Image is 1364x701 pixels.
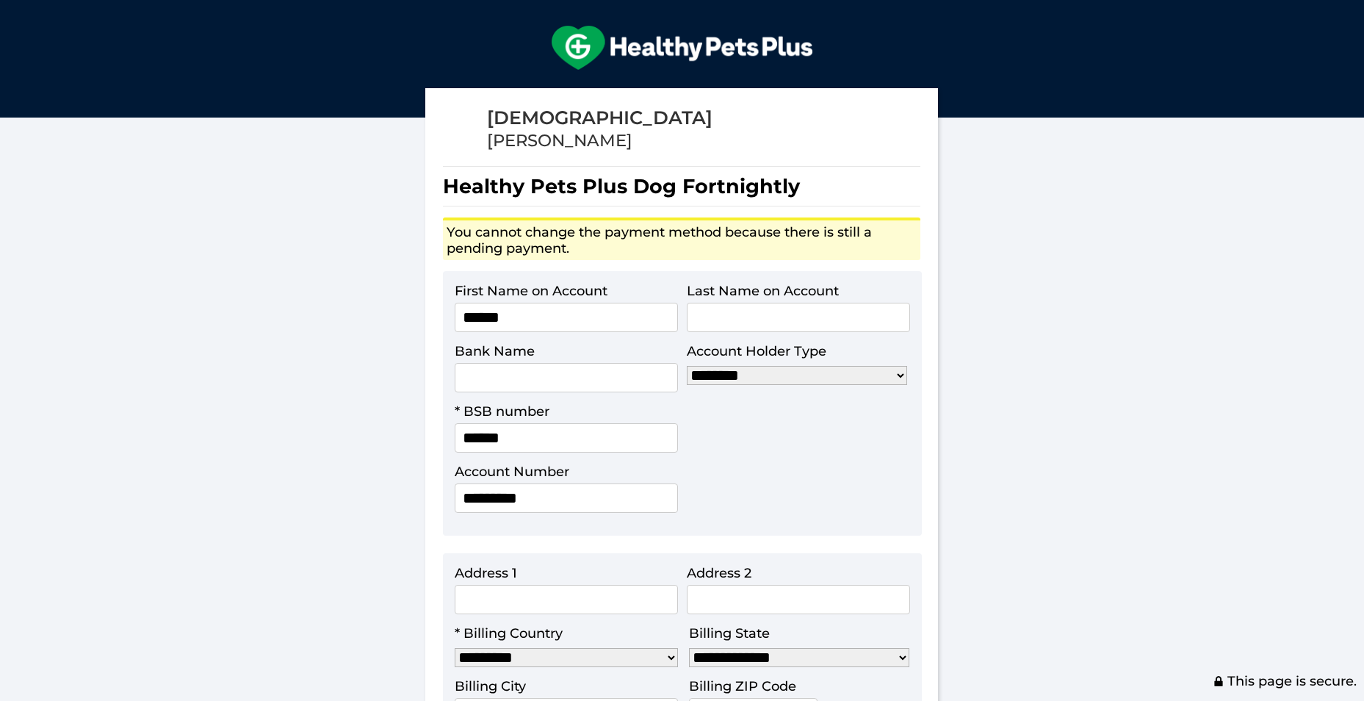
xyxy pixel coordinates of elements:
label: Billing ZIP Code [689,678,796,694]
label: Billing State [689,625,770,641]
h1: Healthy Pets Plus Dog Fortnightly [443,166,920,206]
label: * Billing Country [455,625,563,641]
label: Address 2 [687,565,751,581]
div: You cannot change the payment method because there is still a pending payment. [443,218,920,260]
label: Account Holder Type [687,343,826,359]
label: First Name on Account [455,283,607,299]
span: This page is secure. [1213,673,1357,689]
label: Bank Name [455,343,535,359]
label: Last Name on Account [687,283,839,299]
div: [PERSON_NAME] [487,130,712,151]
label: Billing City [455,678,526,694]
label: * BSB number [455,403,549,420]
div: [DEMOGRAPHIC_DATA] [487,106,712,130]
label: Account Number [455,464,569,480]
label: Address 1 [455,565,517,581]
